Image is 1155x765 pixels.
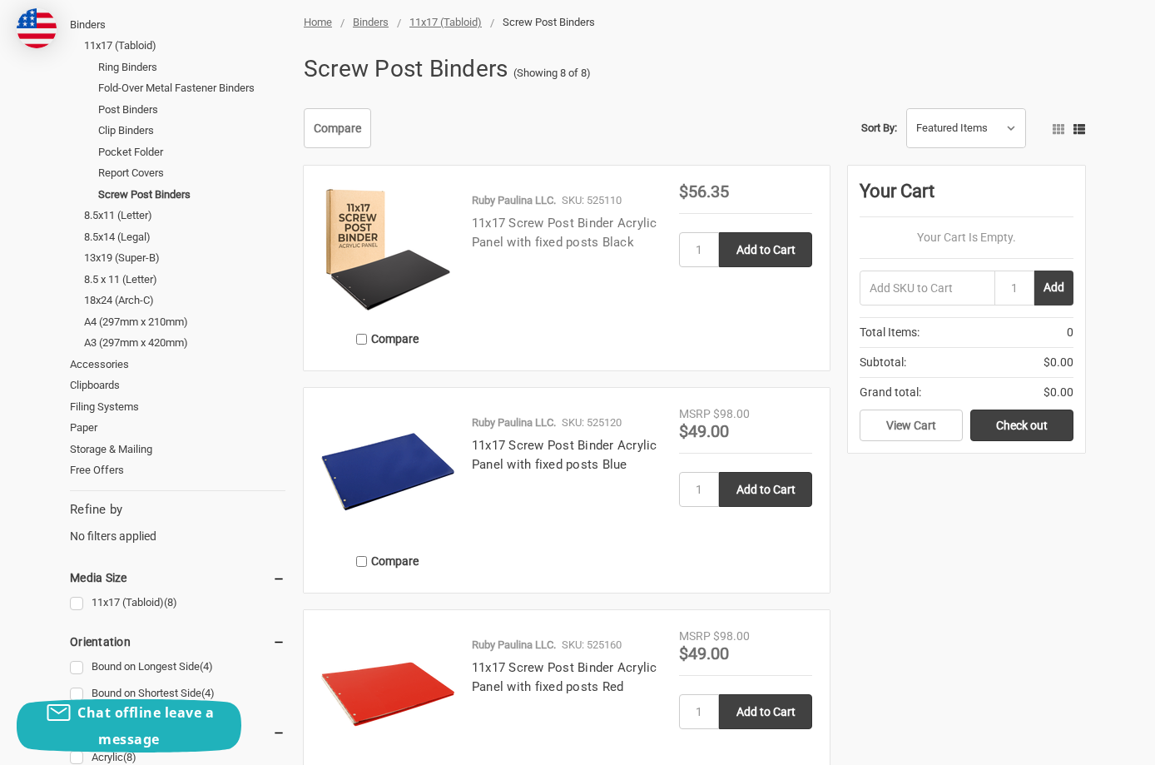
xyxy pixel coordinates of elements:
span: $0.00 [1043,354,1073,371]
span: $98.00 [713,407,750,420]
a: Bound on Longest Side [70,656,285,678]
span: 0 [1067,324,1073,341]
a: 11x17 Screw Post Binder Acrylic Panel with fixed posts Red [472,660,657,694]
span: $0.00 [1043,384,1073,401]
a: Compare [304,108,371,148]
a: 11x17 (Tabloid) [84,35,285,57]
div: MSRP [679,628,711,645]
a: 18x24 (Arch-C) [84,290,285,311]
a: Screw Post Binders [98,184,285,206]
input: Compare [356,334,367,345]
a: Home [304,16,332,28]
a: 11x17 (Tabloid) [409,16,482,28]
a: Accessories [70,354,285,375]
a: Binders [70,14,285,36]
p: Your Cart Is Empty. [860,229,1073,246]
a: A4 (297mm x 210mm) [84,311,285,333]
span: (8) [123,751,136,763]
span: (Showing 8 of 8) [513,65,591,82]
p: Ruby Paulina LLC. [472,192,556,209]
a: 8.5x11 (Letter) [84,205,285,226]
p: Ruby Paulina LLC. [472,415,556,431]
a: Report Covers [98,162,285,184]
a: Paper [70,417,285,439]
input: Add SKU to Cart [860,271,994,306]
button: Add [1034,271,1073,306]
span: $98.00 [713,629,750,643]
span: (4) [201,687,215,699]
p: SKU: 525110 [562,192,622,209]
h1: Screw Post Binders [304,47,508,91]
a: Post Binders [98,99,285,121]
h5: Refine by [70,500,285,519]
a: 13x19 (Super-B) [84,247,285,269]
button: Chat offline leave a message [17,699,241,753]
a: A3 (297mm x 420mm) [84,332,285,354]
img: duty and tax information for United States [17,8,57,48]
a: 11x17 Screw Post Binder Acrylic Panel with fixed posts Blue [472,438,657,472]
label: Sort By: [861,116,897,141]
span: (4) [200,660,213,673]
a: Binders [353,16,389,28]
p: SKU: 525160 [562,637,622,653]
img: 11x17 Screw Post Binder Acrylic Panel with fixed posts Red [321,628,454,761]
a: Clip Binders [98,120,285,142]
a: Storage & Mailing [70,439,285,460]
label: Compare [321,325,454,353]
span: Chat offline leave a message [77,703,214,748]
a: Pocket Folder [98,142,285,163]
a: 11x17 (Tabloid) [70,592,285,614]
input: Add to Cart [719,472,812,507]
span: $56.35 [679,181,729,201]
span: (8) [164,596,177,609]
p: Ruby Paulina LLC. [472,637,556,653]
a: 11x17 Screw Post Binder Acrylic Panel with fixed posts Black [472,216,657,250]
span: Total Items: [860,324,920,341]
div: MSRP [679,405,711,423]
span: Grand total: [860,384,921,401]
div: No filters applied [70,500,285,545]
img: 11x17 Screw Post Binder Acrylic Panel with fixed posts Black [321,183,454,316]
a: Ring Binders [98,57,285,78]
input: Add to Cart [719,232,812,267]
a: View Cart [860,410,963,441]
img: 11x17 Screw Post Binder Acrylic Panel with fixed posts Blue [321,405,454,539]
a: Free Offers [70,459,285,481]
h5: Orientation [70,632,285,652]
h5: Media Size [70,568,285,588]
label: Compare [321,548,454,575]
a: Filing Systems [70,396,285,418]
span: Screw Post Binders [503,16,595,28]
input: Add to Cart [719,694,812,729]
a: Fold-Over Metal Fastener Binders [98,77,285,99]
a: Clipboards [70,375,285,396]
a: Bound on Shortest Side [70,683,285,705]
span: $49.00 [679,643,729,663]
a: Check out [970,410,1073,441]
div: Your Cart [860,177,1073,217]
input: Compare [356,556,367,567]
a: 8.5 x 11 (Letter) [84,269,285,291]
span: Subtotal: [860,354,906,371]
a: 8.5x14 (Legal) [84,226,285,248]
p: SKU: 525120 [562,415,622,431]
span: $49.00 [679,421,729,441]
